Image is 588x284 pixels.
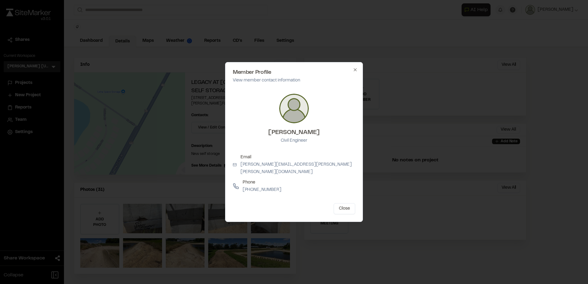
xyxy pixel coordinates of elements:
[233,77,355,84] p: View member contact information
[243,179,281,186] p: Phone
[240,163,352,174] a: [PERSON_NAME][EMAIL_ADDRESS][PERSON_NAME][PERSON_NAME][DOMAIN_NAME]
[233,70,355,75] h2: Member Profile
[334,203,355,214] button: Close
[243,188,281,192] a: [PHONE_NUMBER]
[279,94,309,123] img: Matthew Gillespie
[240,154,355,161] p: Email
[268,137,320,144] p: Civil Engineer
[268,128,320,137] h3: [PERSON_NAME]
